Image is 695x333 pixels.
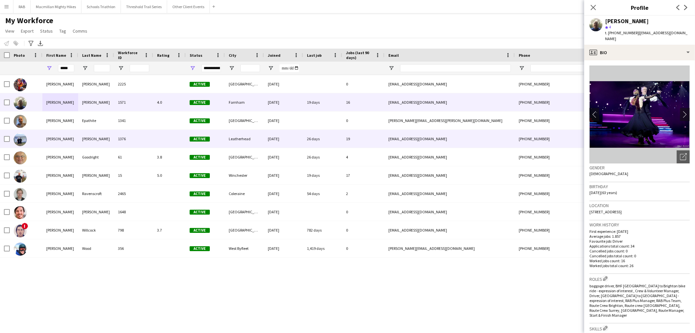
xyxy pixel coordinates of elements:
[264,148,303,166] div: [DATE]
[519,65,525,71] button: Open Filter Menu
[264,203,303,221] div: [DATE]
[342,75,384,93] div: 0
[589,165,690,171] h3: Gender
[225,185,264,203] div: Coleraine
[264,185,303,203] div: [DATE]
[42,148,78,166] div: [PERSON_NAME]
[190,82,210,87] span: Active
[59,28,66,34] span: Tag
[515,221,598,239] div: [PHONE_NUMBER]
[342,112,384,129] div: 0
[589,263,690,268] p: Worked jobs total count: 26
[384,221,515,239] div: [EMAIL_ADDRESS][DOMAIN_NAME]
[94,64,110,72] input: Last Name Filter Input
[78,239,114,257] div: Wood
[73,28,87,34] span: Comms
[42,75,78,93] div: [PERSON_NAME]
[78,185,114,203] div: Ravenscroft
[82,53,101,58] span: Last Name
[157,53,169,58] span: Rating
[589,184,690,189] h3: Birthday
[264,75,303,93] div: [DATE]
[384,185,515,203] div: [EMAIL_ADDRESS][DOMAIN_NAME]
[589,190,617,195] span: [DATE] (63 years)
[384,148,515,166] div: [EMAIL_ADDRESS][DOMAIN_NAME]
[190,118,210,123] span: Active
[264,221,303,239] div: [DATE]
[346,50,373,60] span: Jobs (last 90 days)
[36,39,44,47] app-action-btn: Export XLSX
[589,258,690,263] p: Worked jobs count: 16
[130,64,149,72] input: Workforce ID Filter Input
[384,130,515,148] div: [EMAIL_ADDRESS][DOMAIN_NAME]
[14,188,27,201] img: Peter Ravenscroft
[677,150,690,163] div: Open photos pop-in
[589,222,690,228] h3: Work history
[14,97,27,110] img: Peter Brinkley
[14,115,27,128] img: Peter Epathite
[342,93,384,111] div: 16
[13,0,31,13] button: RAB
[400,64,511,72] input: Email Filter Input
[515,185,598,203] div: [PHONE_NUMBER]
[384,203,515,221] div: [EMAIL_ADDRESS][DOMAIN_NAME]
[589,229,690,234] p: First experience: [DATE]
[384,112,515,129] div: [PERSON_NAME][EMAIL_ADDRESS][PERSON_NAME][DOMAIN_NAME]
[589,171,628,176] span: [DEMOGRAPHIC_DATA]
[153,93,186,111] div: 4.0
[515,148,598,166] div: [PHONE_NUMBER]
[515,93,598,111] div: [PHONE_NUMBER]
[118,65,124,71] button: Open Filter Menu
[303,239,342,257] div: 1,419 days
[42,112,78,129] div: [PERSON_NAME]
[515,130,598,148] div: [PHONE_NUMBER]
[240,64,260,72] input: City Filter Input
[303,221,342,239] div: 782 days
[589,244,690,249] p: Applications total count: 34
[190,100,210,105] span: Active
[384,75,515,93] div: [EMAIL_ADDRESS][DOMAIN_NAME]
[190,246,210,251] span: Active
[70,27,90,35] a: Comms
[14,206,27,219] img: Peter Ward
[264,130,303,148] div: [DATE]
[342,203,384,221] div: 0
[384,239,515,257] div: [PERSON_NAME][EMAIL_ADDRESS][DOMAIN_NAME]
[3,27,17,35] a: View
[78,203,114,221] div: [PERSON_NAME]
[303,93,342,111] div: 19 days
[31,0,81,13] button: Macmillan Mighty Hikes
[190,173,210,178] span: Active
[225,166,264,184] div: Winchester
[225,112,264,129] div: [GEOGRAPHIC_DATA]
[21,28,34,34] span: Export
[342,221,384,239] div: 0
[589,203,690,208] h3: Location
[530,64,594,72] input: Phone Filter Input
[584,45,695,60] div: Bio
[42,166,78,184] div: [PERSON_NAME]
[121,0,167,13] button: Threshold Trail Series
[225,148,264,166] div: [GEOGRAPHIC_DATA]
[342,166,384,184] div: 17
[14,224,27,237] img: Peter Willcock
[78,93,114,111] div: [PERSON_NAME]
[519,53,530,58] span: Phone
[78,166,114,184] div: [PERSON_NAME]
[342,239,384,257] div: 0
[14,53,25,58] span: Photo
[114,166,153,184] div: 15
[605,18,649,24] div: [PERSON_NAME]
[78,112,114,129] div: Epathite
[153,221,186,239] div: 3.7
[42,203,78,221] div: [PERSON_NAME]
[78,221,114,239] div: Willcock
[268,65,274,71] button: Open Filter Menu
[515,75,598,93] div: [PHONE_NUMBER]
[515,239,598,257] div: [PHONE_NUMBER]
[190,210,210,215] span: Active
[190,65,195,71] button: Open Filter Menu
[190,155,210,160] span: Active
[42,239,78,257] div: [PERSON_NAME]
[114,130,153,148] div: 1376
